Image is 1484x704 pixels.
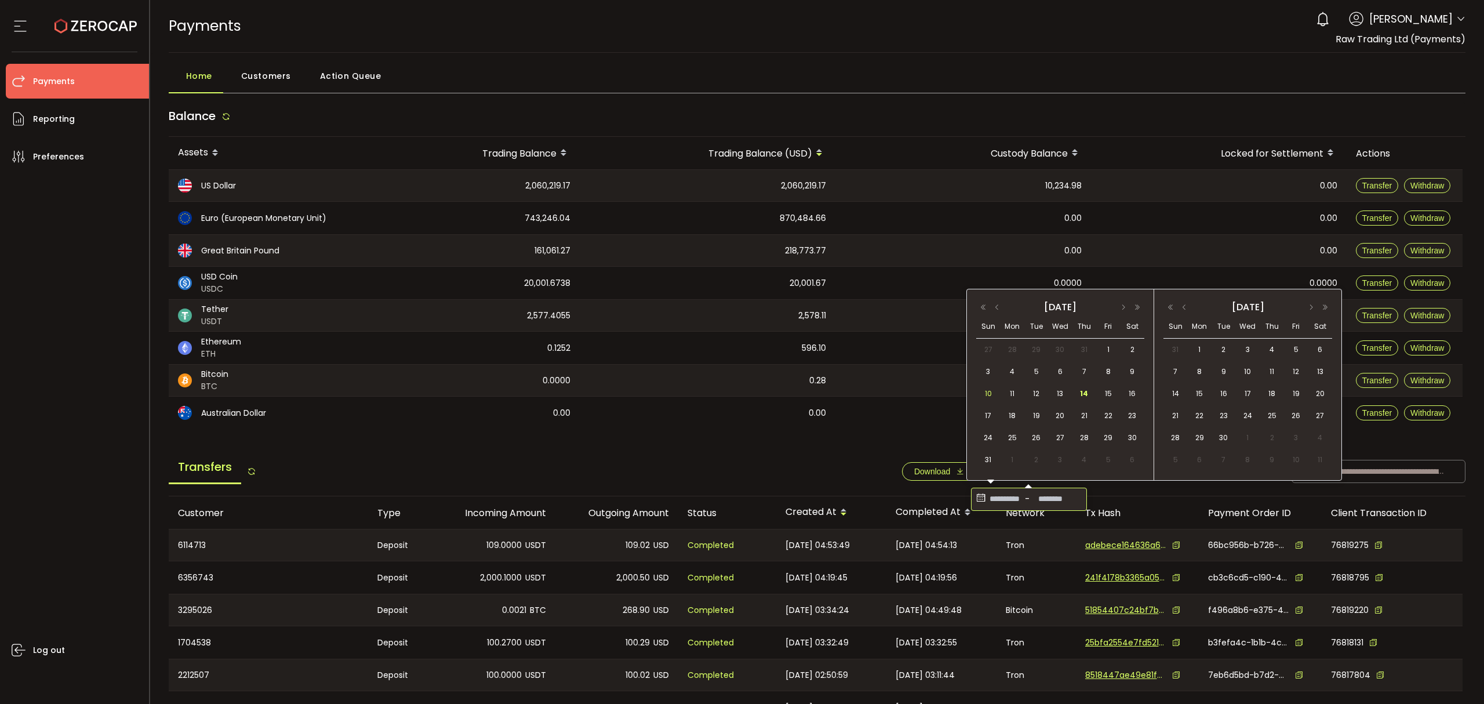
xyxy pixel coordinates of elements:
[1005,431,1019,445] span: 25
[809,374,826,387] span: 0.28
[1410,343,1444,353] span: Withdraw
[1362,246,1392,255] span: Transfer
[534,244,570,257] span: 161,061.27
[432,506,555,520] div: Incoming Amount
[1199,506,1322,520] div: Payment Order ID
[1030,387,1043,401] span: 12
[1410,408,1444,418] span: Withdraw
[1030,453,1043,467] span: 2
[33,148,84,165] span: Preferences
[1289,453,1303,467] span: 10
[1208,637,1289,649] span: b3fefa4c-1b1b-4ce0-a44f-c4b8a7ce4db8
[1404,340,1450,355] button: Withdraw
[178,309,192,322] img: usdt_portfolio.svg
[1362,343,1392,353] span: Transfer
[580,143,835,163] div: Trading Balance (USD)
[616,571,650,585] span: 2,000.50
[1265,365,1279,379] span: 11
[785,636,849,649] span: [DATE] 03:32:49
[785,604,849,617] span: [DATE] 03:34:24
[1308,315,1332,339] th: Sat
[543,374,570,387] span: 0.0000
[1085,637,1166,649] span: 25bfa2554e7fd521bde9eb66c61c2dfe106d7af7b895eed51918fd6454884a4f
[981,343,995,357] span: 27
[835,143,1091,163] div: Custody Balance
[1005,365,1019,379] span: 4
[201,303,228,315] span: Tether
[33,73,75,90] span: Payments
[1101,409,1115,423] span: 22
[1208,604,1289,616] span: f496a8b6-e375-42f9-9b99-7e0eba03c978
[1024,315,1048,339] th: Tue
[201,245,279,257] span: Great Britain Pound
[502,604,526,617] span: 0.0021
[781,179,826,193] span: 2,060,219.17
[1410,213,1444,223] span: Withdraw
[1289,431,1303,445] span: 3
[201,380,228,393] span: BTC
[169,108,216,124] span: Balance
[688,604,734,617] span: Completed
[555,506,678,520] div: Outgoing Amount
[1404,308,1450,323] button: Withdraw
[1125,343,1139,357] span: 2
[1125,409,1139,423] span: 23
[1356,178,1399,193] button: Transfer
[1169,431,1183,445] span: 28
[625,669,650,682] span: 100.02
[1192,387,1206,401] span: 15
[201,348,241,360] span: ETH
[525,179,570,193] span: 2,060,219.17
[896,636,957,649] span: [DATE] 03:32:55
[1077,365,1091,379] span: 7
[486,539,522,552] span: 109.0000
[1096,315,1120,339] th: Fri
[1289,343,1303,357] span: 5
[785,571,848,585] span: [DATE] 04:19:45
[1005,343,1019,357] span: 28
[1410,246,1444,255] span: Withdraw
[169,529,368,561] div: 6114713
[1356,211,1399,226] button: Transfer
[1022,490,1033,509] span: -
[1265,409,1279,423] span: 25
[525,669,546,682] span: USDT
[1101,343,1115,357] span: 1
[1356,340,1399,355] button: Transfer
[623,604,650,617] span: 268.90
[976,315,1000,339] th: Sun
[1212,315,1236,339] th: Tue
[896,539,957,552] span: [DATE] 04:54:13
[1101,453,1115,467] span: 5
[1053,343,1067,357] span: 30
[480,571,522,585] span: 2,000.1000
[996,594,1076,626] div: Bitcoin
[1085,572,1166,584] span: 241f4178b3365a056db4f80f2a4898e14aaf4d3ef29004ee60a72a4b4839771e
[1426,648,1484,704] iframe: Chat Widget
[368,529,432,561] div: Deposit
[1064,212,1082,225] span: 0.00
[1404,211,1450,226] button: Withdraw
[1320,244,1337,257] span: 0.00
[1404,243,1450,258] button: Withdraw
[1030,431,1043,445] span: 26
[169,506,368,520] div: Customer
[1310,277,1337,290] span: 0.0000
[33,111,75,128] span: Reporting
[981,409,995,423] span: 17
[996,659,1076,691] div: Tron
[169,626,368,659] div: 1704538
[981,365,995,379] span: 3
[178,211,192,225] img: eur_portfolio.svg
[169,594,368,626] div: 3295026
[1192,365,1206,379] span: 8
[1241,343,1254,357] span: 3
[1217,453,1231,467] span: 7
[1313,453,1327,467] span: 11
[1313,365,1327,379] span: 13
[1404,178,1450,193] button: Withdraw
[1331,604,1369,616] span: 76819220
[1320,179,1337,193] span: 0.00
[1169,409,1183,423] span: 21
[653,539,669,552] span: USD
